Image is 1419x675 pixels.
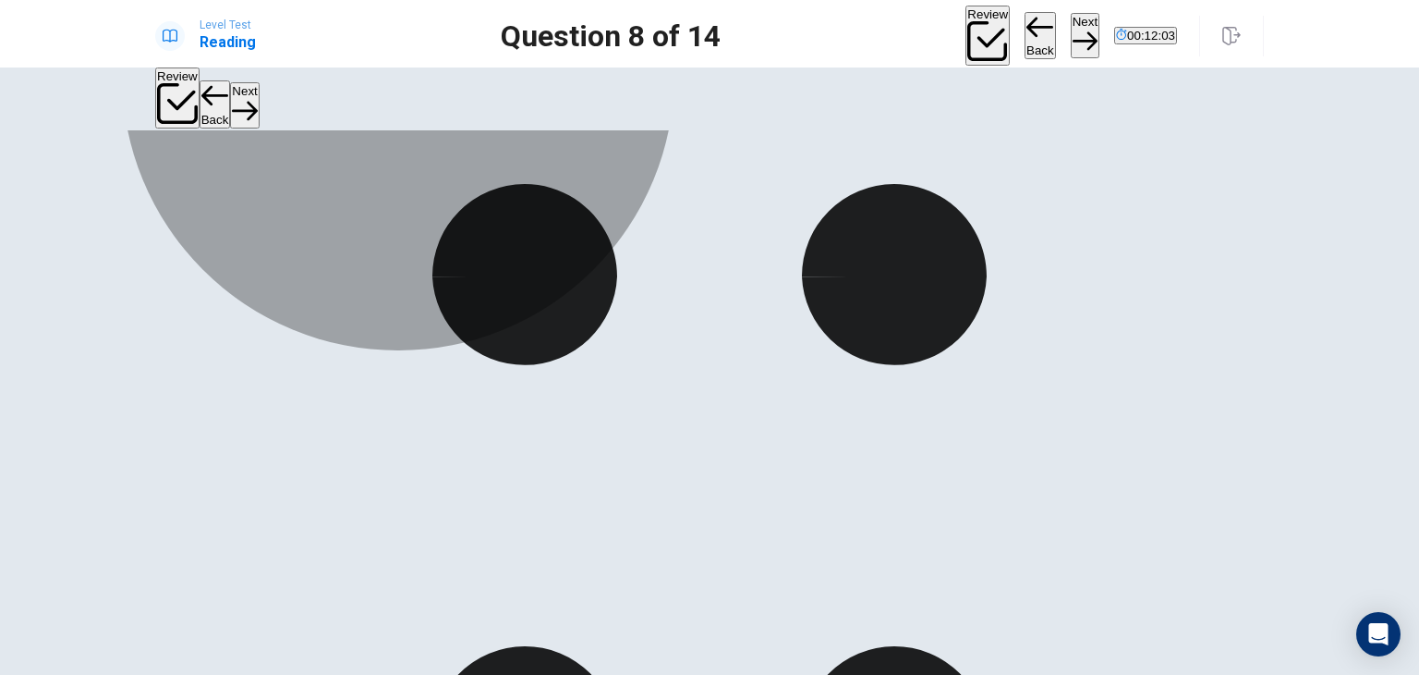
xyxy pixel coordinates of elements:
h1: Reading [200,31,256,54]
span: 00:12:03 [1127,29,1175,43]
span: Level Test [200,18,256,31]
button: Next [1071,13,1099,58]
button: Next [230,82,259,128]
button: Back [200,80,231,129]
button: Review [155,67,200,129]
h1: Question 8 of 14 [501,25,721,47]
button: Review [965,6,1010,67]
div: Open Intercom Messenger [1356,612,1401,657]
button: 00:12:03 [1114,27,1177,44]
button: Back [1025,12,1056,60]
